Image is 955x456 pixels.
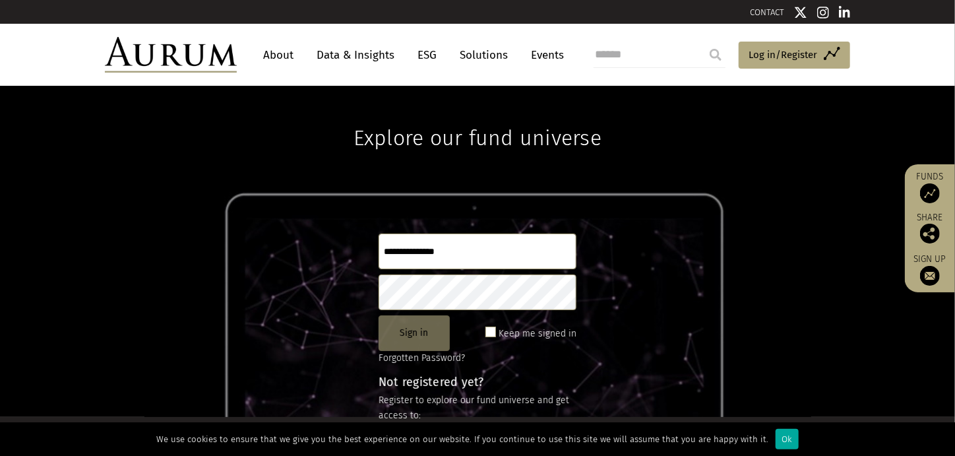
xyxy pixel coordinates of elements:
[839,6,851,19] img: Linkedin icon
[817,6,829,19] img: Instagram icon
[750,7,784,17] a: CONTACT
[911,213,948,244] div: Share
[453,43,514,67] a: Solutions
[310,43,401,67] a: Data & Insights
[739,42,850,69] a: Log in/Register
[379,393,576,423] p: Register to explore our fund universe and get access to:
[499,326,576,342] label: Keep me signed in
[379,352,465,364] a: Forgotten Password?
[749,47,817,63] span: Log in/Register
[105,37,237,73] img: Aurum
[379,376,576,388] h4: Not registered yet?
[257,43,300,67] a: About
[524,43,564,67] a: Events
[411,43,443,67] a: ESG
[911,171,948,203] a: Funds
[794,6,807,19] img: Twitter icon
[920,183,940,203] img: Access Funds
[920,224,940,244] img: Share this post
[354,86,601,150] h1: Explore our fund universe
[911,253,948,286] a: Sign up
[776,429,799,449] div: Ok
[920,266,940,286] img: Sign up to our newsletter
[702,42,729,68] input: Submit
[379,315,450,351] button: Sign in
